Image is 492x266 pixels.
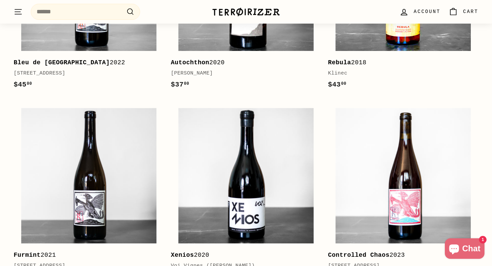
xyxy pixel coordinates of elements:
div: [STREET_ADDRESS] [14,69,157,78]
span: $45 [14,81,32,89]
b: Autochthon [171,59,209,66]
span: Account [414,8,440,15]
sup: 00 [184,81,189,86]
sup: 00 [27,81,32,86]
a: Account [395,2,445,22]
b: Xenios [171,252,194,258]
a: Cart [445,2,482,22]
span: Cart [463,8,478,15]
div: 2018 [328,58,471,68]
div: 2020 [171,58,314,68]
div: 2020 [171,250,314,260]
div: [PERSON_NAME] [171,69,314,78]
b: Rebula [328,59,351,66]
div: 2021 [14,250,157,260]
b: Furmint [14,252,41,258]
b: Bleu de [GEOGRAPHIC_DATA] [14,59,110,66]
b: Controlled Chaos [328,252,389,258]
sup: 00 [341,81,346,86]
span: $43 [328,81,346,89]
inbox-online-store-chat: Shopify online store chat [443,238,487,261]
span: $37 [171,81,189,89]
div: 2022 [14,58,157,68]
div: Klinec [328,69,471,78]
div: 2023 [328,250,471,260]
